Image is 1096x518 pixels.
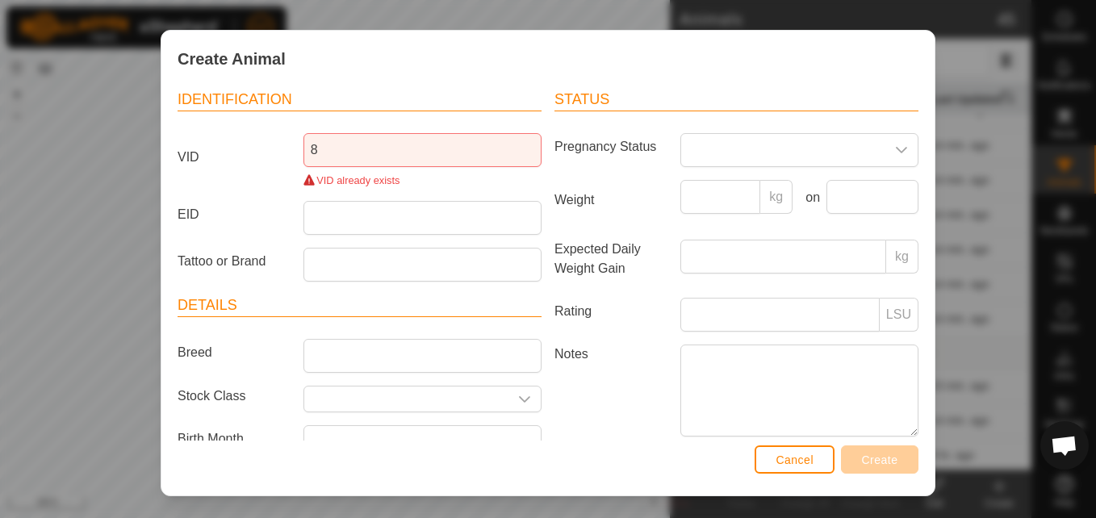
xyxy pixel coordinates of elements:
[178,89,542,111] header: Identification
[171,386,297,406] label: Stock Class
[548,345,674,436] label: Notes
[548,240,674,278] label: Expected Daily Weight Gain
[880,298,918,332] p-inputgroup-addon: LSU
[799,188,820,207] label: on
[171,339,297,366] label: Breed
[508,386,541,411] div: dropdown trigger
[178,47,286,71] span: Create Animal
[178,295,542,317] header: Details
[548,298,674,325] label: Rating
[548,133,674,161] label: Pregnancy Status
[862,453,898,466] span: Create
[303,173,542,188] div: VID already exists
[548,180,674,220] label: Weight
[171,248,297,275] label: Tattoo or Brand
[886,240,918,274] p-inputgroup-addon: kg
[1040,421,1089,470] div: Open chat
[776,453,814,466] span: Cancel
[171,201,297,228] label: EID
[554,89,918,111] header: Status
[841,445,918,474] button: Create
[171,425,297,453] label: Birth Month
[171,133,297,182] label: VID
[760,180,793,214] p-inputgroup-addon: kg
[755,445,835,474] button: Cancel
[885,134,918,166] div: dropdown trigger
